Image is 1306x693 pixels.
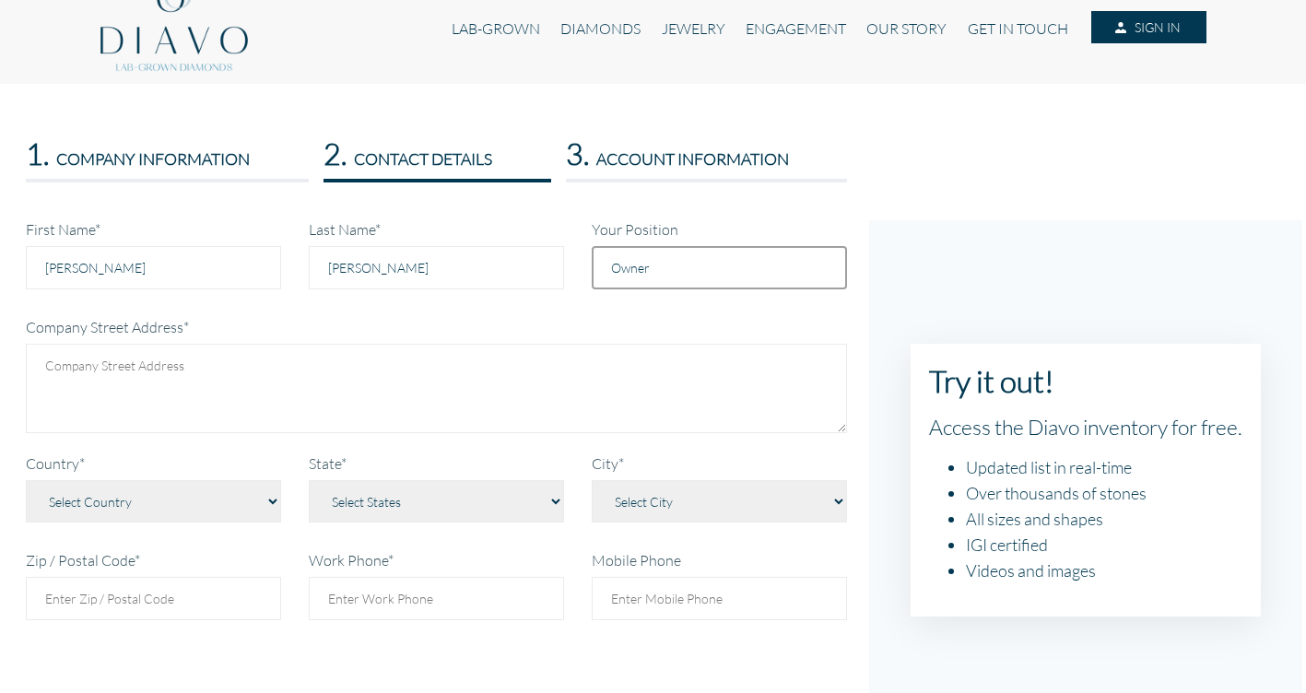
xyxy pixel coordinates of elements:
a: GET IN TOUCH [958,11,1078,46]
h3: COMPANY INFORMATION [26,135,309,171]
input: Enter Last Name [309,246,564,289]
label: Company Street Address* [26,318,189,335]
a: JEWELRY [651,11,735,46]
input: Enter Zip / Postal Code [26,577,281,620]
span: 3. [566,135,589,171]
h3: ACCOUNT INFORMATION [566,135,848,171]
label: City* [592,454,624,472]
h3: CONTACT DETAILS [324,135,551,171]
label: Country* [26,454,85,472]
a: DIAMONDS [550,11,651,46]
iframe: Drift Widget Chat Controller [1214,601,1284,671]
label: Work Phone* [309,551,394,569]
input: Enter Work Phone [309,577,564,620]
label: Zip / Postal Code* [26,551,140,569]
label: Mobile Phone [592,551,681,569]
label: Your Position [592,220,678,238]
label: Last Name* [309,220,381,238]
span: 2. [324,135,347,171]
label: State* [309,454,347,472]
a: ENGAGEMENT [735,11,856,46]
a: SIGN IN [1091,11,1206,44]
input: Enter Position [592,246,847,289]
input: Enter Mobile Phone [592,577,847,620]
input: Enter First Name [26,246,281,289]
span: 1. [26,135,49,171]
a: OUR STORY [856,11,957,46]
iframe: Drift Widget Chat Window [926,409,1295,612]
a: LAB-GROWN [441,11,550,46]
h1: Try it out! [929,362,1242,399]
label: First Name* [26,220,100,238]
